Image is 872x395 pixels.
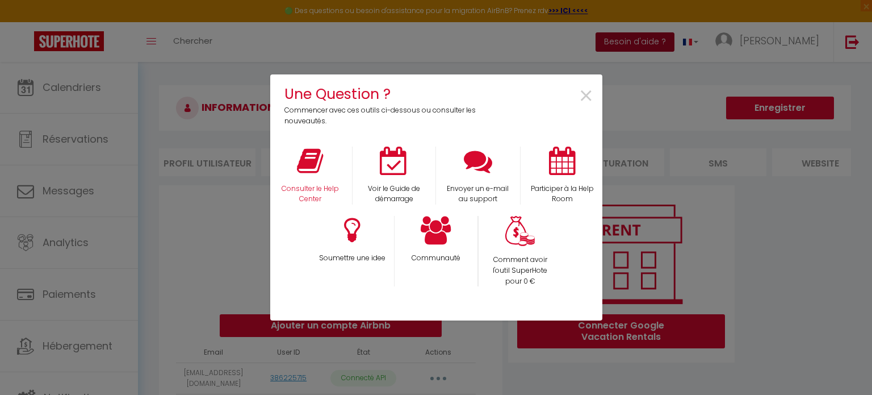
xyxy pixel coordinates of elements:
p: Participer à la Help Room [528,184,597,205]
img: Money bag [505,216,535,246]
p: Comment avoir l'outil SuperHote pour 0 € [486,255,555,287]
button: Close [578,84,594,109]
span: × [578,78,594,114]
p: Consulter le Help Center [276,184,345,205]
p: Voir le Guide de démarrage [360,184,428,205]
p: Commencer avec ces outils ci-dessous ou consulter les nouveautés. [284,105,484,127]
p: Communauté [402,253,470,264]
p: Soumettre une idee [317,253,387,264]
h4: Une Question ? [284,83,484,105]
p: Envoyer un e-mail au support [443,184,513,205]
